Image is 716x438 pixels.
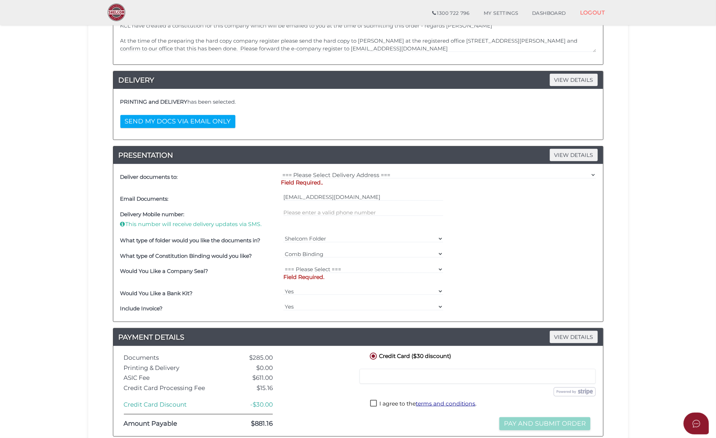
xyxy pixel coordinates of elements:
div: Credit Card Discount [119,401,222,408]
h4: PRESENTATION [113,150,603,161]
span: VIEW DETAILS [550,149,598,161]
div: $15.16 [221,385,278,391]
p: Field Required. [283,273,443,281]
img: stripe.png [554,387,596,396]
div: Amount Payable [119,420,222,427]
div: -$30.00 [221,401,278,408]
span: VIEW DETAILS [550,331,598,343]
button: SEND MY DOCS VIA EMAIL ONLY [120,115,235,128]
a: terms and conditions [416,400,475,407]
a: MY SETTINGS [477,6,525,20]
div: $881.16 [221,420,278,427]
h4: PAYMENT DETAILS [113,331,603,343]
a: PAYMENT DETAILSVIEW DETAILS [113,331,603,343]
div: $0.00 [221,365,278,371]
span: VIEW DETAILS [550,74,598,86]
b: Would You Like a Company Seal? [120,268,209,274]
b: Delivery Mobile number: [120,211,185,218]
b: Email Documents: [120,195,169,202]
label: I agree to the . [370,400,476,409]
b: What type of folder would you like the documents in? [120,237,261,244]
input: Please enter a valid 10-digit phone number [283,208,443,216]
b: Deliver documents to: [120,174,178,180]
p: Field Required.. [281,179,596,187]
a: 1300 722 796 [425,6,476,20]
div: $285.00 [221,354,278,361]
div: Credit Card Processing Fee [119,385,222,391]
button: Open asap [684,413,709,434]
div: ASIC Fee [119,375,222,381]
p: This number will receive delivery updates via SMS. [120,220,280,228]
b: What type of Constitution Binding would you like? [120,253,252,259]
a: PRESENTATIONVIEW DETAILS [113,150,603,161]
div: $611.00 [221,375,278,381]
div: Printing & Delivery [119,365,222,371]
h4: has been selected. [120,99,596,105]
label: Credit Card ($30 discount) [368,351,451,360]
iframe: Secure card payment input frame [364,373,591,379]
a: LOGOUT [573,5,612,20]
button: Pay and Submit Order [499,417,590,430]
b: PRINTING and DELIVERY [120,98,188,105]
a: DELIVERYVIEW DETAILS [113,74,603,86]
a: DASHBOARD [525,6,573,20]
div: Documents [119,354,222,361]
h4: DELIVERY [113,74,603,86]
b: Include Invoice? [120,305,163,312]
b: Would You Like a Bank Kit? [120,290,193,297]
